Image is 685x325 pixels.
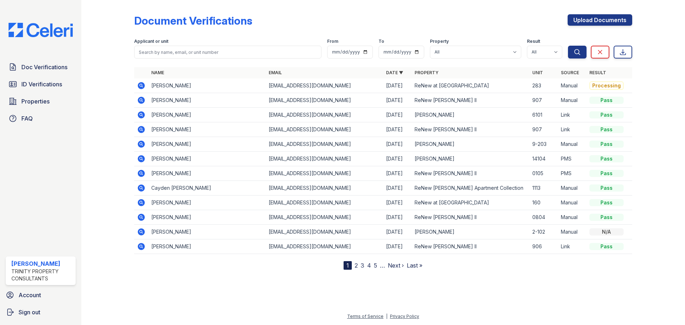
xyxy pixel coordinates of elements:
[11,259,73,268] div: [PERSON_NAME]
[383,93,412,108] td: [DATE]
[589,199,624,206] div: Pass
[266,93,383,108] td: [EMAIL_ADDRESS][DOMAIN_NAME]
[568,14,632,26] a: Upload Documents
[527,39,540,44] label: Result
[589,126,624,133] div: Pass
[3,305,78,319] a: Sign out
[415,70,438,75] a: Property
[529,93,558,108] td: 907
[558,195,587,210] td: Manual
[6,77,76,91] a: ID Verifications
[6,94,76,108] a: Properties
[589,97,624,104] div: Pass
[383,225,412,239] td: [DATE]
[412,166,529,181] td: ReNew [PERSON_NAME] II
[134,39,168,44] label: Applicant or unit
[386,314,387,319] div: |
[383,137,412,152] td: [DATE]
[379,39,384,44] label: To
[589,170,624,177] div: Pass
[412,93,529,108] td: ReNew [PERSON_NAME] II
[412,78,529,93] td: ReNew at [GEOGRAPHIC_DATA]
[148,195,266,210] td: [PERSON_NAME]
[558,181,587,195] td: Manual
[148,93,266,108] td: [PERSON_NAME]
[266,152,383,166] td: [EMAIL_ADDRESS][DOMAIN_NAME]
[589,81,624,90] div: Processing
[407,262,422,269] a: Last »
[3,23,78,37] img: CE_Logo_Blue-a8612792a0a2168367f1c8372b55b34899dd931a85d93a1a3d3e32e68fde9ad4.png
[266,108,383,122] td: [EMAIL_ADDRESS][DOMAIN_NAME]
[11,268,73,282] div: Trinity Property Consultants
[266,239,383,254] td: [EMAIL_ADDRESS][DOMAIN_NAME]
[266,166,383,181] td: [EMAIL_ADDRESS][DOMAIN_NAME]
[529,78,558,93] td: 283
[529,108,558,122] td: 6101
[134,46,321,59] input: Search by name, email, or unit number
[148,152,266,166] td: [PERSON_NAME]
[19,291,41,299] span: Account
[412,239,529,254] td: ReNew [PERSON_NAME] II
[148,78,266,93] td: [PERSON_NAME]
[412,225,529,239] td: [PERSON_NAME]
[361,262,364,269] a: 3
[383,181,412,195] td: [DATE]
[383,122,412,137] td: [DATE]
[266,181,383,195] td: [EMAIL_ADDRESS][DOMAIN_NAME]
[412,181,529,195] td: ReNew [PERSON_NAME] Apartment Collection
[383,166,412,181] td: [DATE]
[6,60,76,74] a: Doc Verifications
[266,122,383,137] td: [EMAIL_ADDRESS][DOMAIN_NAME]
[589,214,624,221] div: Pass
[380,261,385,270] span: …
[589,141,624,148] div: Pass
[6,111,76,126] a: FAQ
[383,210,412,225] td: [DATE]
[383,78,412,93] td: [DATE]
[148,108,266,122] td: [PERSON_NAME]
[430,39,449,44] label: Property
[21,114,33,123] span: FAQ
[412,210,529,225] td: ReNew [PERSON_NAME] II
[412,122,529,137] td: ReNew [PERSON_NAME] II
[148,239,266,254] td: [PERSON_NAME]
[529,225,558,239] td: 2-102
[558,166,587,181] td: PMS
[529,195,558,210] td: 160
[390,314,419,319] a: Privacy Policy
[355,262,358,269] a: 2
[529,181,558,195] td: 1113
[266,195,383,210] td: [EMAIL_ADDRESS][DOMAIN_NAME]
[589,111,624,118] div: Pass
[344,261,352,270] div: 1
[529,166,558,181] td: 0105
[529,137,558,152] td: 9-203
[558,225,587,239] td: Manual
[529,122,558,137] td: 907
[388,262,404,269] a: Next ›
[412,195,529,210] td: ReNew at [GEOGRAPHIC_DATA]
[412,152,529,166] td: [PERSON_NAME]
[383,152,412,166] td: [DATE]
[347,314,384,319] a: Terms of Service
[383,239,412,254] td: [DATE]
[558,239,587,254] td: Link
[21,80,62,88] span: ID Verifications
[266,78,383,93] td: [EMAIL_ADDRESS][DOMAIN_NAME]
[558,93,587,108] td: Manual
[19,308,40,316] span: Sign out
[266,210,383,225] td: [EMAIL_ADDRESS][DOMAIN_NAME]
[412,108,529,122] td: [PERSON_NAME]
[558,137,587,152] td: Manual
[148,122,266,137] td: [PERSON_NAME]
[148,210,266,225] td: [PERSON_NAME]
[558,78,587,93] td: Manual
[148,225,266,239] td: [PERSON_NAME]
[374,262,377,269] a: 5
[589,184,624,192] div: Pass
[529,239,558,254] td: 906
[589,155,624,162] div: Pass
[529,210,558,225] td: 0804
[532,70,543,75] a: Unit
[558,122,587,137] td: Link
